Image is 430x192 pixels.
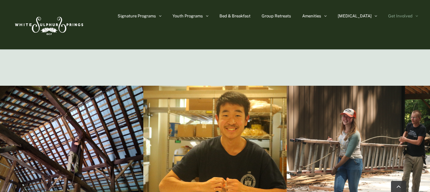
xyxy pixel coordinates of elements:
[262,14,291,18] span: Group Retreats
[338,14,372,18] span: [MEDICAL_DATA]
[12,10,85,40] img: White Sulphur Springs Logo
[302,14,321,18] span: Amenities
[388,14,413,18] span: Get Involved
[118,14,156,18] span: Signature Programs
[173,14,203,18] span: Youth Programs
[219,14,251,18] span: Bed & Breakfast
